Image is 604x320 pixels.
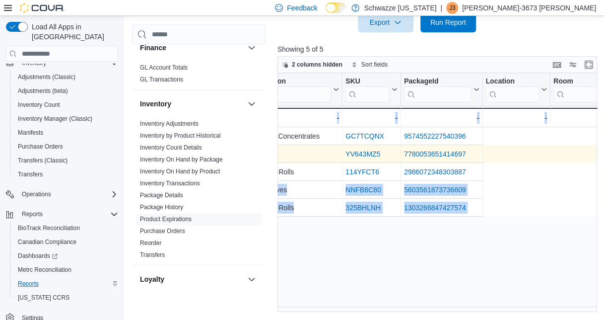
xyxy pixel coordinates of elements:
[345,112,398,124] div: -
[18,280,39,288] span: Reports
[140,144,202,151] a: Inventory Count Details
[18,208,118,220] span: Reports
[140,204,183,211] a: Package History
[140,76,183,83] a: GL Transactions
[140,239,161,247] span: Reorder
[14,85,118,97] span: Adjustments (beta)
[140,215,192,223] span: Product Expirations
[14,127,47,139] a: Manifests
[140,120,199,127] a: Inventory Adjustments
[241,77,331,102] div: Classification
[287,3,317,13] span: Feedback
[22,190,51,198] span: Operations
[2,207,122,221] button: Reports
[446,2,458,14] div: John-3673 Montoya
[140,132,221,139] a: Inventory by Product Historical
[14,278,43,290] a: Reports
[14,264,118,276] span: Metrc Reconciliation
[140,203,183,211] span: Package History
[404,77,471,102] div: Package URL
[140,179,200,187] span: Inventory Transactions
[140,228,185,235] a: Purchase Orders
[14,155,71,166] a: Transfers (Classic)
[277,44,601,54] p: Showing 5 of 5
[10,98,122,112] button: Inventory Count
[10,235,122,249] button: Canadian Compliance
[241,148,339,160] div: Gummies
[140,156,223,163] a: Inventory On Hand by Package
[404,132,466,140] a: 9574552227540396
[140,43,166,53] h3: Finance
[241,166,339,178] div: Infused Pre-Rolls
[10,154,122,167] button: Transfers (Classic)
[18,115,92,123] span: Inventory Manager (Classic)
[14,168,118,180] span: Transfers
[404,112,479,124] div: -
[140,274,164,284] h3: Loyalty
[18,157,67,164] span: Transfers (Classic)
[14,236,80,248] a: Canadian Compliance
[2,187,122,201] button: Operations
[10,291,122,305] button: [US_STATE] CCRS
[14,168,47,180] a: Transfers
[241,77,331,86] div: Classification
[292,61,342,69] span: 2 columns hidden
[361,61,388,69] span: Sort fields
[140,167,220,175] span: Inventory On Hand by Product
[583,59,595,71] button: Enter fullscreen
[358,12,413,32] button: Export
[14,292,118,304] span: Washington CCRS
[10,249,122,263] a: Dashboards
[140,168,220,175] a: Inventory On Hand by Product
[140,144,202,152] span: Inventory Count Details
[140,191,183,199] span: Package Details
[10,167,122,181] button: Transfers
[18,129,43,137] span: Manifests
[18,294,69,302] span: [US_STATE] CCRS
[18,224,80,232] span: BioTrack Reconciliation
[10,84,122,98] button: Adjustments (beta)
[10,221,122,235] button: BioTrack Reconciliation
[10,263,122,277] button: Metrc Reconciliation
[140,156,223,163] span: Inventory On Hand by Package
[246,273,258,285] button: Loyalty
[14,99,64,111] a: Inventory Count
[246,42,258,54] button: Finance
[485,112,546,124] div: -
[345,77,390,86] div: SKU
[345,77,390,102] div: SKU URL
[10,277,122,291] button: Reports
[14,71,79,83] a: Adjustments (Classic)
[18,266,71,274] span: Metrc Reconciliation
[14,113,96,125] a: Inventory Manager (Classic)
[430,17,466,27] span: Run Report
[140,227,185,235] span: Purchase Orders
[485,77,546,102] button: Location
[140,64,188,71] a: GL Account Totals
[14,250,62,262] a: Dashboards
[241,112,339,124] div: -
[404,168,466,176] a: 2986072348303887
[345,77,398,102] button: SKU
[28,22,118,42] span: Load All Apps in [GEOGRAPHIC_DATA]
[404,150,466,158] a: 7780053651414697
[485,77,538,102] div: Location
[14,222,118,234] span: BioTrack Reconciliation
[241,77,339,102] button: Classification
[345,150,380,158] a: YV643MZ5
[241,202,339,214] div: Infused Pre-Rolls
[14,141,67,153] a: Purchase Orders
[551,59,563,71] button: Keyboard shortcuts
[14,113,118,125] span: Inventory Manager (Classic)
[278,59,346,71] button: 2 columns hidden
[140,120,199,128] span: Inventory Adjustments
[364,12,407,32] span: Export
[18,208,47,220] button: Reports
[18,143,63,151] span: Purchase Orders
[140,99,244,109] button: Inventory
[140,240,161,246] a: Reorder
[18,101,60,109] span: Inventory Count
[132,118,266,265] div: Inventory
